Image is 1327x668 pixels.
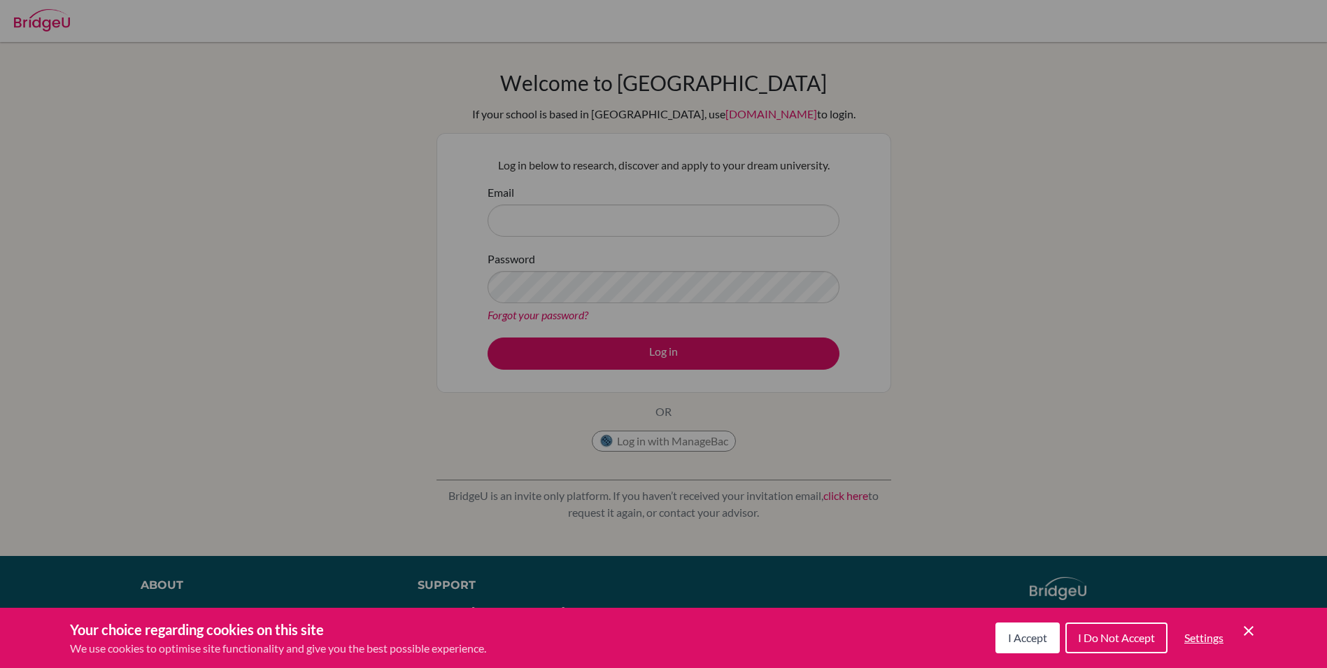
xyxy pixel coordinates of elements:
span: Settings [1184,631,1223,644]
p: We use cookies to optimise site functionality and give you the best possible experience. [70,640,486,657]
button: I Accept [995,622,1060,653]
button: Settings [1173,624,1235,652]
button: Save and close [1240,622,1257,639]
span: I Accept [1008,631,1047,644]
h3: Your choice regarding cookies on this site [70,619,486,640]
span: I Do Not Accept [1078,631,1155,644]
button: I Do Not Accept [1065,622,1168,653]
